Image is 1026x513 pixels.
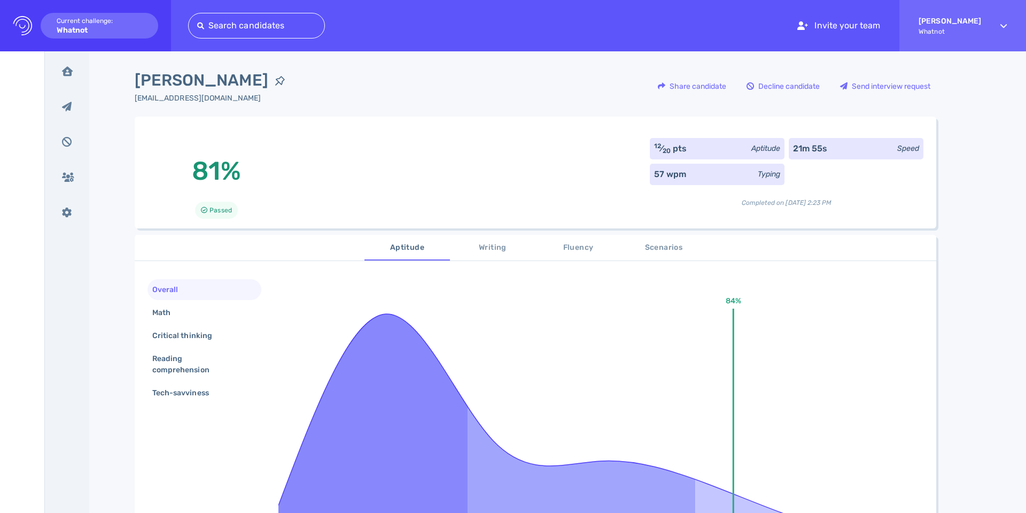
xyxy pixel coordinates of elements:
sup: 12 [654,142,661,150]
div: Aptitude [751,143,780,154]
span: Passed [209,204,231,217]
div: ⁄ pts [654,142,687,155]
text: 84% [725,296,741,305]
div: Math [150,305,183,320]
div: Share candidate [652,74,732,98]
div: Critical thinking [150,328,225,343]
button: Decline candidate [741,73,826,99]
div: Typing [758,169,780,180]
div: Overall [150,282,191,297]
button: Share candidate [652,73,732,99]
span: Aptitude [371,241,444,255]
div: 21m 55s [793,142,827,155]
span: [PERSON_NAME] [135,68,268,93]
div: Send interview request [835,74,936,98]
sub: 20 [663,147,671,155]
div: Reading comprehension [150,351,250,378]
div: 57 wpm [654,168,686,181]
span: Scenarios [627,241,700,255]
span: Whatnot [919,28,981,35]
strong: [PERSON_NAME] [919,17,981,26]
div: Click to copy the email address [135,93,292,104]
span: Writing [456,241,529,255]
div: Speed [897,143,919,154]
div: Completed on [DATE] 2:23 PM [650,189,923,208]
div: Tech-savviness [150,385,222,401]
span: 81% [192,156,240,186]
div: Decline candidate [741,74,825,98]
button: Send interview request [834,73,936,99]
span: Fluency [542,241,615,255]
